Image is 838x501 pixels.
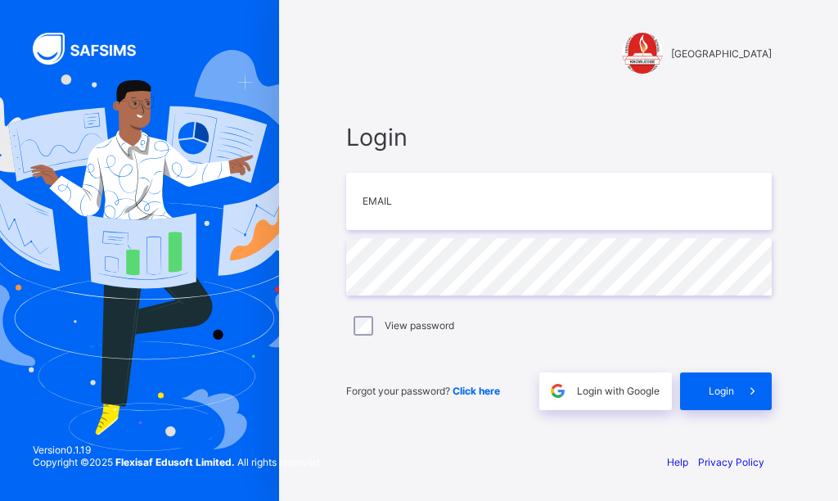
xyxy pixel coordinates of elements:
[33,33,155,65] img: SAFSIMS Logo
[346,123,772,151] span: Login
[709,385,734,397] span: Login
[667,456,688,468] a: Help
[385,319,454,332] label: View password
[33,456,322,468] span: Copyright © 2025 All rights reserved.
[115,456,235,468] strong: Flexisaf Edusoft Limited.
[577,385,660,397] span: Login with Google
[548,381,567,400] img: google.396cfc9801f0270233282035f929180a.svg
[671,47,772,60] span: [GEOGRAPHIC_DATA]
[33,444,322,456] span: Version 0.1.19
[698,456,764,468] a: Privacy Policy
[453,385,500,397] a: Click here
[346,385,500,397] span: Forgot your password?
